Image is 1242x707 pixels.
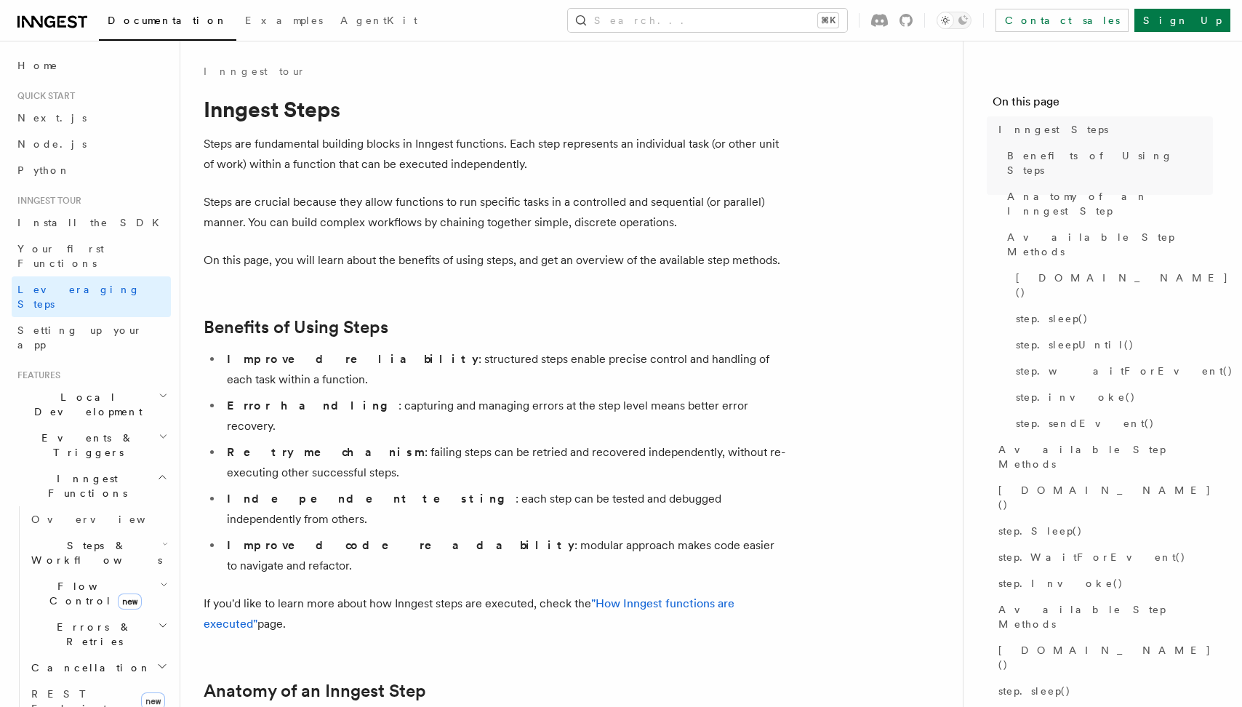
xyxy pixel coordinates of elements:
span: Local Development [12,390,159,419]
span: Documentation [108,15,228,26]
span: Quick start [12,90,75,102]
a: step.Invoke() [993,570,1213,596]
span: step.WaitForEvent() [998,550,1186,564]
h4: On this page [993,93,1213,116]
a: Available Step Methods [993,596,1213,637]
span: Setting up your app [17,324,143,351]
a: Sign Up [1134,9,1230,32]
a: Next.js [12,105,171,131]
a: [DOMAIN_NAME]() [993,477,1213,518]
p: Steps are crucial because they allow functions to run specific tasks in a controlled and sequenti... [204,192,785,233]
span: Overview [31,514,181,525]
li: : capturing and managing errors at the step level means better error recovery. [223,396,785,436]
span: Cancellation [25,660,151,675]
button: Cancellation [25,655,171,681]
li: : structured steps enable precise control and handling of each task within a function. [223,349,785,390]
a: [DOMAIN_NAME]() [993,637,1213,678]
button: Events & Triggers [12,425,171,466]
span: Inngest Steps [998,122,1108,137]
a: Leveraging Steps [12,276,171,317]
span: Flow Control [25,579,160,608]
span: Anatomy of an Inngest Step [1007,189,1213,218]
span: Next.js [17,112,87,124]
li: : failing steps can be retried and recovered independently, without re-executing other successful... [223,442,785,483]
p: Steps are fundamental building blocks in Inngest functions. Each step represents an individual ta... [204,134,785,175]
span: step.sleepUntil() [1016,337,1134,352]
a: Overview [25,506,171,532]
a: Available Step Methods [1001,224,1213,265]
a: step.sleep() [993,678,1213,704]
a: step.invoke() [1010,384,1213,410]
a: Your first Functions [12,236,171,276]
span: step.Invoke() [998,576,1123,591]
strong: Improved reliability [227,352,478,366]
span: Available Step Methods [998,442,1213,471]
a: step.sleepUntil() [1010,332,1213,358]
span: Your first Functions [17,243,104,269]
kbd: ⌘K [818,13,838,28]
span: Leveraging Steps [17,284,140,310]
a: Install the SDK [12,209,171,236]
button: Inngest Functions [12,466,171,506]
strong: Independent testing [227,492,516,506]
span: Events & Triggers [12,431,159,460]
span: step.invoke() [1016,390,1136,404]
a: Benefits of Using Steps [204,317,388,337]
li: : each step can be tested and debugged independently from others. [223,489,785,530]
span: new [118,594,142,610]
a: step.sendEvent() [1010,410,1213,436]
button: Toggle dark mode [937,12,971,29]
span: step.sendEvent() [1016,416,1155,431]
button: Errors & Retries [25,614,171,655]
a: Anatomy of an Inngest Step [204,681,426,701]
span: AgentKit [340,15,417,26]
a: Home [12,52,171,79]
a: Anatomy of an Inngest Step [1001,183,1213,224]
span: [DOMAIN_NAME]() [998,643,1213,672]
span: step.sleep() [1016,311,1089,326]
span: step.sleep() [998,684,1071,698]
span: Examples [245,15,323,26]
a: step.Sleep() [993,518,1213,544]
span: Node.js [17,138,87,150]
span: Available Step Methods [1007,230,1213,259]
span: Install the SDK [17,217,168,228]
span: Home [17,58,58,73]
span: [DOMAIN_NAME]() [1016,271,1229,300]
span: Steps & Workflows [25,538,162,567]
a: Available Step Methods [993,436,1213,477]
strong: Improved code readability [227,538,574,552]
strong: Error handling [227,399,398,412]
a: Python [12,157,171,183]
a: AgentKit [332,4,426,39]
strong: Retry mechanism [227,445,425,459]
a: step.waitForEvent() [1010,358,1213,384]
a: Inngest Steps [993,116,1213,143]
a: Setting up your app [12,317,171,358]
span: Available Step Methods [998,602,1213,631]
h1: Inngest Steps [204,96,785,122]
a: Contact sales [995,9,1129,32]
a: Benefits of Using Steps [1001,143,1213,183]
span: Errors & Retries [25,620,158,649]
a: step.WaitForEvent() [993,544,1213,570]
span: Inngest Functions [12,471,157,500]
button: Flow Controlnew [25,573,171,614]
span: [DOMAIN_NAME]() [998,483,1213,512]
p: On this page, you will learn about the benefits of using steps, and get an overview of the availa... [204,250,785,271]
a: Node.js [12,131,171,157]
a: Examples [236,4,332,39]
button: Local Development [12,384,171,425]
span: Features [12,370,60,381]
p: If you'd like to learn more about how Inngest steps are executed, check the page. [204,594,785,634]
span: step.waitForEvent() [1016,364,1233,378]
span: Inngest tour [12,195,81,207]
span: Python [17,164,71,176]
span: step.Sleep() [998,524,1083,538]
span: Benefits of Using Steps [1007,148,1213,177]
button: Search...⌘K [568,9,847,32]
a: [DOMAIN_NAME]() [1010,265,1213,305]
a: Inngest tour [204,64,305,79]
a: Documentation [99,4,236,41]
button: Steps & Workflows [25,532,171,573]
